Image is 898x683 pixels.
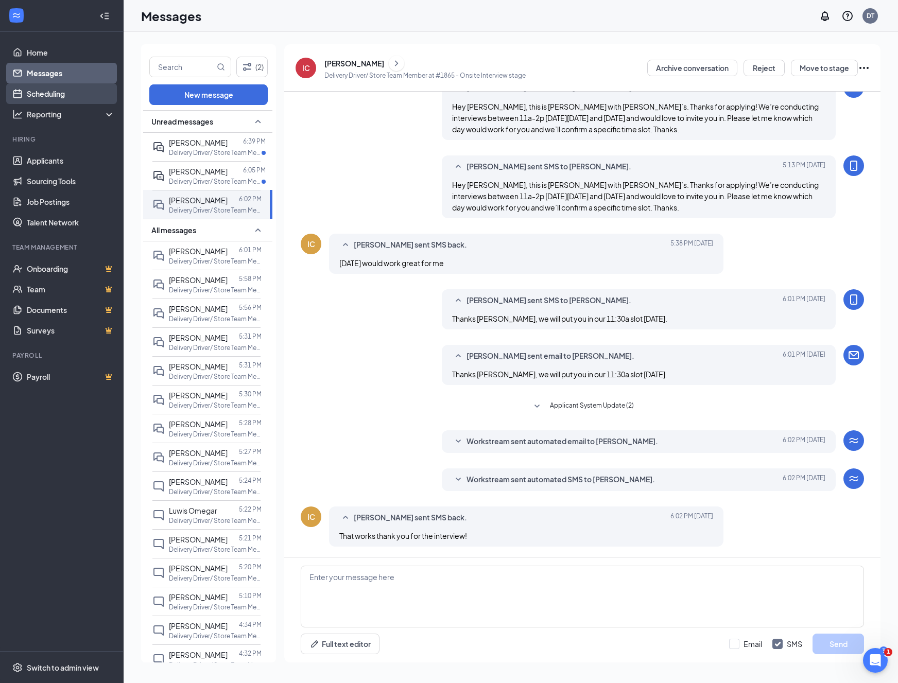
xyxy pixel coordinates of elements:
[302,63,310,73] div: IC
[239,476,262,485] p: 5:24 PM
[239,591,262,600] p: 5:10 PM
[151,116,213,127] span: Unread messages
[152,451,165,464] svg: DoubleChat
[239,563,262,571] p: 5:20 PM
[819,10,831,22] svg: Notifications
[744,60,785,76] button: Reject
[169,138,228,147] span: [PERSON_NAME]
[239,447,262,456] p: 5:27 PM
[169,333,228,342] span: [PERSON_NAME]
[169,535,228,544] span: [PERSON_NAME]
[27,150,115,171] a: Applicants
[339,531,467,540] span: That works thank you for the interview!
[813,634,864,654] button: Send
[12,109,23,119] svg: Analysis
[152,653,165,666] svg: ChatInactive
[467,161,631,173] span: [PERSON_NAME] sent SMS to [PERSON_NAME].
[239,649,262,658] p: 4:32 PM
[152,423,165,435] svg: DoubleChat
[169,516,262,525] p: Delivery Driver/ Store Team Member at #1865
[169,148,262,157] p: Delivery Driver/ Store Team Member at #1865
[452,314,667,323] span: Thanks [PERSON_NAME], we will put you in our 11:30a slot [DATE].
[12,662,23,673] svg: Settings
[152,250,165,262] svg: DoubleChat
[848,293,860,306] svg: MobileSms
[452,102,819,134] span: Hey [PERSON_NAME], this is [PERSON_NAME] with [PERSON_NAME]’s. Thanks for applying! We’re conduct...
[169,372,262,381] p: Delivery Driver/ Store Team Member at #1865
[307,239,315,249] div: IC
[169,592,228,602] span: [PERSON_NAME]
[169,247,228,256] span: [PERSON_NAME]
[324,71,526,80] p: Delivery Driver/ Store Team Member at #1865 - Onsite Interview stage
[152,307,165,320] svg: DoubleChat
[791,60,858,76] button: Move to stage
[531,400,634,413] button: SmallChevronDownApplicant System Update (2)
[252,224,264,236] svg: SmallChevronUp
[169,574,262,583] p: Delivery Driver/ Store Team Member at #1865
[239,274,262,283] p: 5:58 PM
[783,294,825,307] span: [DATE] 6:01 PM
[152,278,165,291] svg: DoubleChat
[169,477,228,486] span: [PERSON_NAME]
[152,199,165,211] svg: DoubleChat
[339,258,444,268] span: [DATE] would work great for me
[339,512,352,524] svg: SmallChevronUp
[867,11,874,20] div: DT
[452,161,464,173] svg: SmallChevronUp
[27,366,115,387] a: PayrollCrown
[239,418,262,427] p: 5:28 PM
[339,239,352,251] svg: SmallChevronUp
[879,646,888,655] div: 3
[152,170,165,182] svg: ActiveDoubleChat
[389,56,404,71] button: ChevronRight
[169,196,228,205] span: [PERSON_NAME]
[27,320,115,341] a: SurveysCrown
[243,166,266,174] p: 6:05 PM
[863,648,888,673] iframe: Intercom live chat
[169,650,228,659] span: [PERSON_NAME]
[841,10,854,22] svg: QuestionInfo
[169,304,228,313] span: [PERSON_NAME]
[467,294,631,307] span: [PERSON_NAME] sent SMS to [PERSON_NAME].
[252,115,264,128] svg: SmallChevronUp
[169,167,228,176] span: [PERSON_NAME]
[12,135,113,144] div: Hiring
[152,336,165,348] svg: DoubleChat
[239,303,262,312] p: 5:56 PM
[27,42,115,63] a: Home
[152,394,165,406] svg: DoubleChat
[169,401,262,410] p: Delivery Driver/ Store Team Member at #1865
[152,538,165,550] svg: ChatInactive
[169,391,228,400] span: [PERSON_NAME]
[152,596,165,608] svg: ChatInactive
[169,343,262,352] p: Delivery Driver/ Store Team Member at #1865
[467,350,634,362] span: [PERSON_NAME] sent email to [PERSON_NAME].
[152,509,165,521] svg: ChatInactive
[858,62,870,74] svg: Ellipses
[149,84,268,105] button: New message
[243,137,266,146] p: 6:39 PM
[27,191,115,212] a: Job Postings
[99,11,110,21] svg: Collapse
[169,448,228,458] span: [PERSON_NAME]
[307,512,315,522] div: IC
[452,294,464,307] svg: SmallChevronUp
[169,564,228,573] span: [PERSON_NAME]
[27,279,115,300] a: TeamCrown
[452,435,464,448] svg: SmallChevronDown
[169,487,262,496] p: Delivery Driver/ Store Team Member at #1865
[239,332,262,341] p: 5:31 PM
[324,58,384,68] div: [PERSON_NAME]
[169,603,262,611] p: Delivery Driver/ Store Team Member at #1865
[239,390,262,398] p: 5:30 PM
[11,10,22,21] svg: WorkstreamLogo
[12,243,113,252] div: Team Management
[12,351,113,360] div: Payroll
[239,534,262,542] p: 5:21 PM
[848,160,860,172] svg: MobileSms
[670,239,713,251] span: [DATE] 5:38 PM
[354,512,467,524] span: [PERSON_NAME] sent SMS back.
[169,275,228,285] span: [PERSON_NAME]
[151,225,196,235] span: All messages
[670,512,713,524] span: [DATE] 6:02 PM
